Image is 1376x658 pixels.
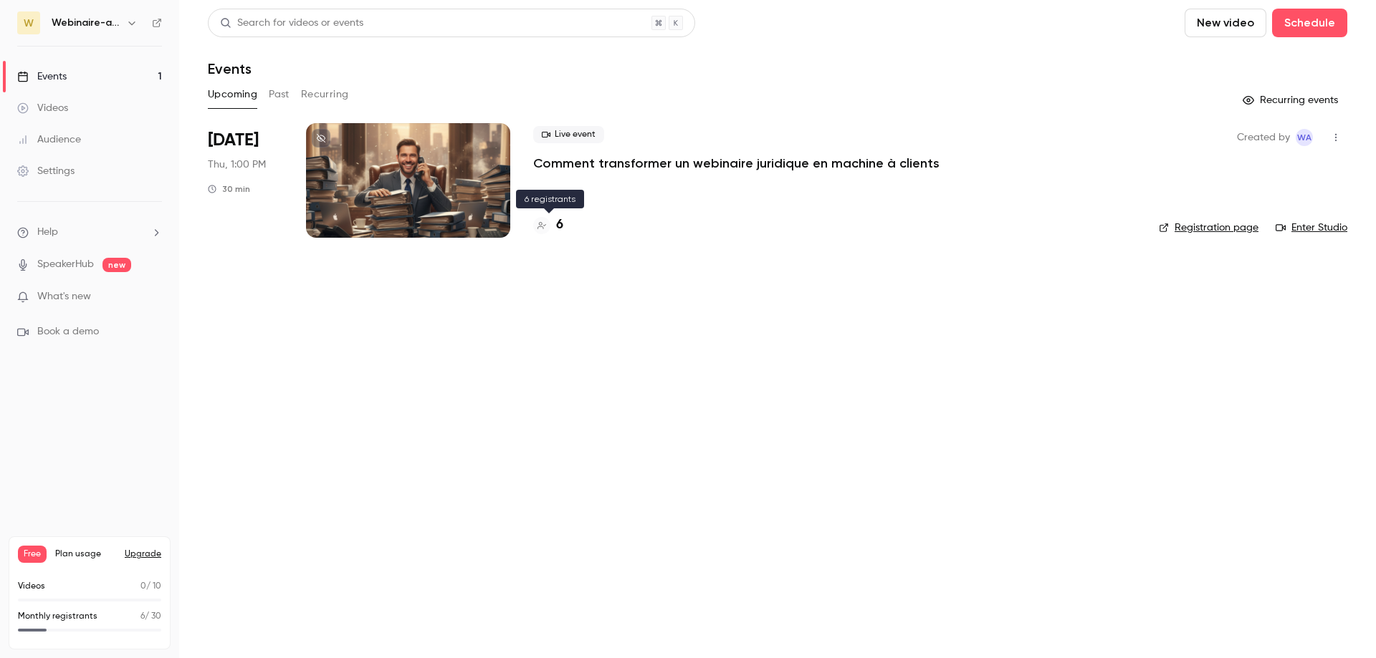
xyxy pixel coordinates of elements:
span: Book a demo [37,324,99,339]
a: 6 [533,216,563,235]
a: SpeakerHub [37,257,94,272]
h6: Webinaire-avocats [52,16,120,30]
p: Videos [18,580,45,593]
span: What's new [37,289,91,304]
button: Schedule [1272,9,1347,37]
span: Thu, 1:00 PM [208,158,266,172]
p: Monthly registrants [18,610,97,623]
span: Live event [533,126,604,143]
p: / 30 [140,610,161,623]
span: Webinaire Avocats [1296,129,1313,146]
p: / 10 [140,580,161,593]
span: W [24,16,34,31]
button: Recurring events [1236,89,1347,112]
li: help-dropdown-opener [17,225,162,240]
span: WA [1297,129,1311,146]
button: Upgrade [125,548,161,560]
div: Oct 16 Thu, 1:00 PM (Europe/Paris) [208,123,283,238]
h4: 6 [556,216,563,235]
div: Events [17,69,67,84]
h1: Events [208,60,252,77]
span: Help [37,225,58,240]
span: 6 [140,612,145,621]
span: Plan usage [55,548,116,560]
span: [DATE] [208,129,259,152]
a: Registration page [1159,221,1258,235]
button: New video [1185,9,1266,37]
iframe: Noticeable Trigger [145,291,162,304]
div: Audience [17,132,81,147]
span: Created by [1237,129,1290,146]
a: Comment transformer un webinaire juridique en machine à clients [533,155,940,172]
span: Free [18,546,47,563]
span: 0 [140,582,146,591]
a: Enter Studio [1276,221,1347,235]
div: 30 min [208,183,250,195]
div: Settings [17,164,75,178]
button: Recurring [301,83,349,106]
button: Upcoming [208,83,257,106]
span: new [102,258,131,272]
div: Videos [17,101,68,115]
div: Search for videos or events [220,16,363,31]
button: Past [269,83,290,106]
